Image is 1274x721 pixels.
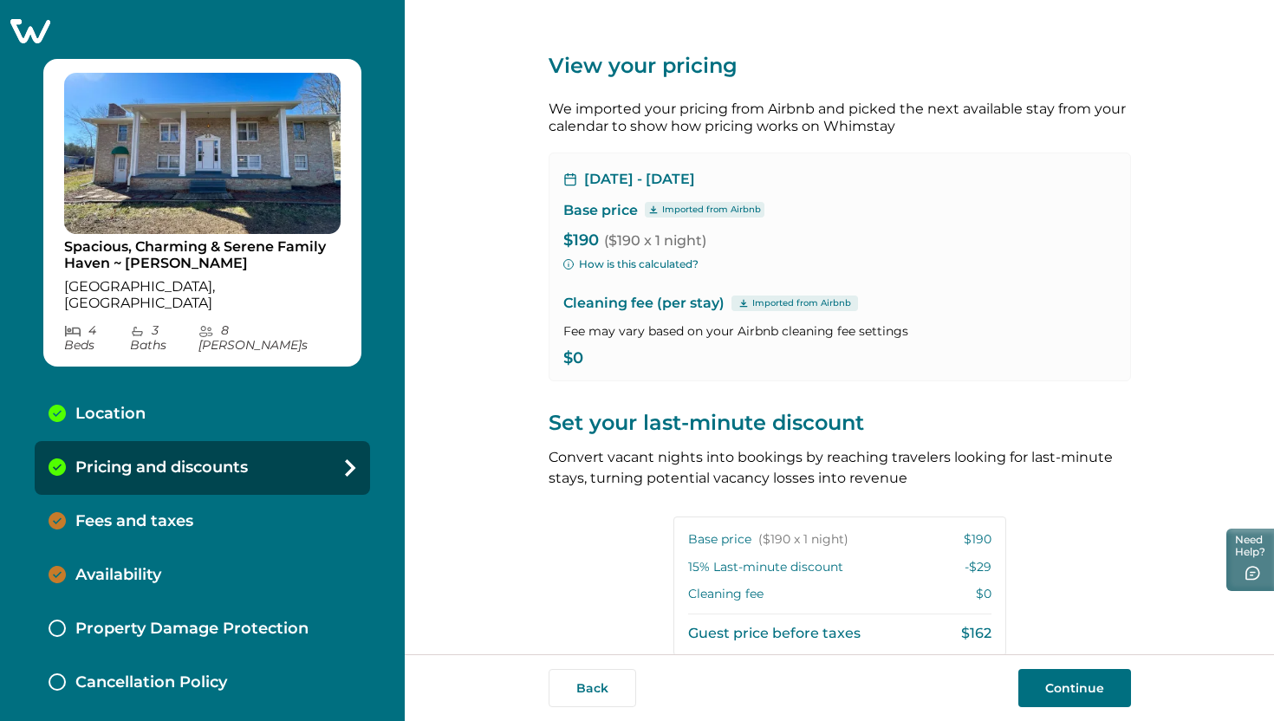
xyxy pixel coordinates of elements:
[964,531,991,549] p: $190
[758,531,848,549] span: ($190 x 1 night)
[64,73,341,234] img: propertyImage_Spacious, Charming & Serene Family Haven ~ Parkin
[549,669,636,707] button: Back
[549,447,1131,489] p: Convert vacant nights into bookings by reaching travelers looking for last-minute stays, turning ...
[976,586,991,603] p: $0
[130,323,198,353] p: 3 Bath s
[662,203,761,217] p: Imported from Airbnb
[64,238,341,272] p: Spacious, Charming & Serene Family Haven ~ [PERSON_NAME]
[563,232,1116,250] p: $190
[563,202,638,219] p: Base price
[1018,669,1131,707] button: Continue
[75,673,227,692] p: Cancellation Policy
[688,531,848,549] p: Base price
[549,52,1131,80] p: View your pricing
[75,620,309,639] p: Property Damage Protection
[64,278,341,312] p: [GEOGRAPHIC_DATA], [GEOGRAPHIC_DATA]
[64,323,130,353] p: 4 Bed s
[198,323,341,353] p: 8 [PERSON_NAME] s
[604,232,706,249] span: ($190 x 1 night)
[965,559,991,576] p: -$29
[75,458,248,477] p: Pricing and discounts
[584,171,695,188] p: [DATE] - [DATE]
[563,322,1116,340] p: Fee may vary based on your Airbnb cleaning fee settings
[688,559,843,576] p: 15 % Last-minute discount
[549,101,1131,135] p: We imported your pricing from Airbnb and picked the next available stay from your calendar to sho...
[75,405,146,424] p: Location
[961,625,991,642] p: $162
[688,586,764,603] p: Cleaning fee
[75,512,193,531] p: Fees and taxes
[688,625,861,642] p: Guest price before taxes
[75,566,161,585] p: Availability
[563,293,1116,314] p: Cleaning fee (per stay)
[563,350,1116,367] p: $0
[752,296,851,310] p: Imported from Airbnb
[563,257,699,272] button: How is this calculated?
[549,409,1131,437] p: Set your last-minute discount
